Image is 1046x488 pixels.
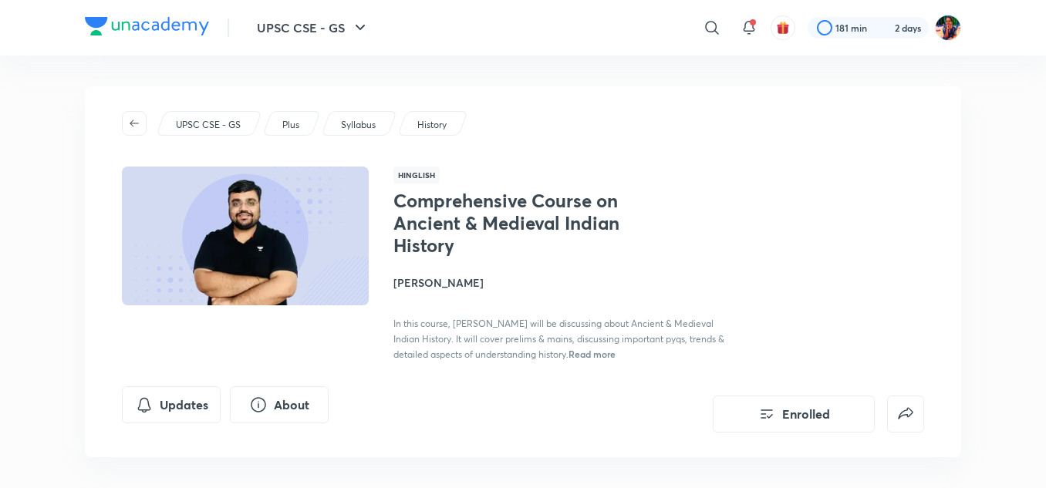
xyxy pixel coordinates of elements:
[174,118,244,132] a: UPSC CSE - GS
[776,21,790,35] img: avatar
[176,118,241,132] p: UPSC CSE - GS
[85,17,209,39] a: Company Logo
[122,386,221,423] button: Updates
[282,118,299,132] p: Plus
[230,386,329,423] button: About
[935,15,961,41] img: Solanki Ghorai
[280,118,302,132] a: Plus
[417,118,447,132] p: History
[887,395,924,432] button: false
[415,118,450,132] a: History
[339,118,379,132] a: Syllabus
[248,12,379,43] button: UPSC CSE - GS
[569,348,616,360] span: Read more
[393,190,646,256] h1: Comprehensive Course on Ancient & Medieval Indian History
[393,167,440,183] span: Hinglish
[393,274,739,291] h4: [PERSON_NAME]
[341,118,376,132] p: Syllabus
[771,15,795,40] button: avatar
[713,395,875,432] button: Enrolled
[120,165,371,307] img: Thumbnail
[85,17,209,35] img: Company Logo
[876,20,892,35] img: streak
[393,318,724,360] span: In this course, [PERSON_NAME] will be discussing about Ancient & Medieval Indian History. It will...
